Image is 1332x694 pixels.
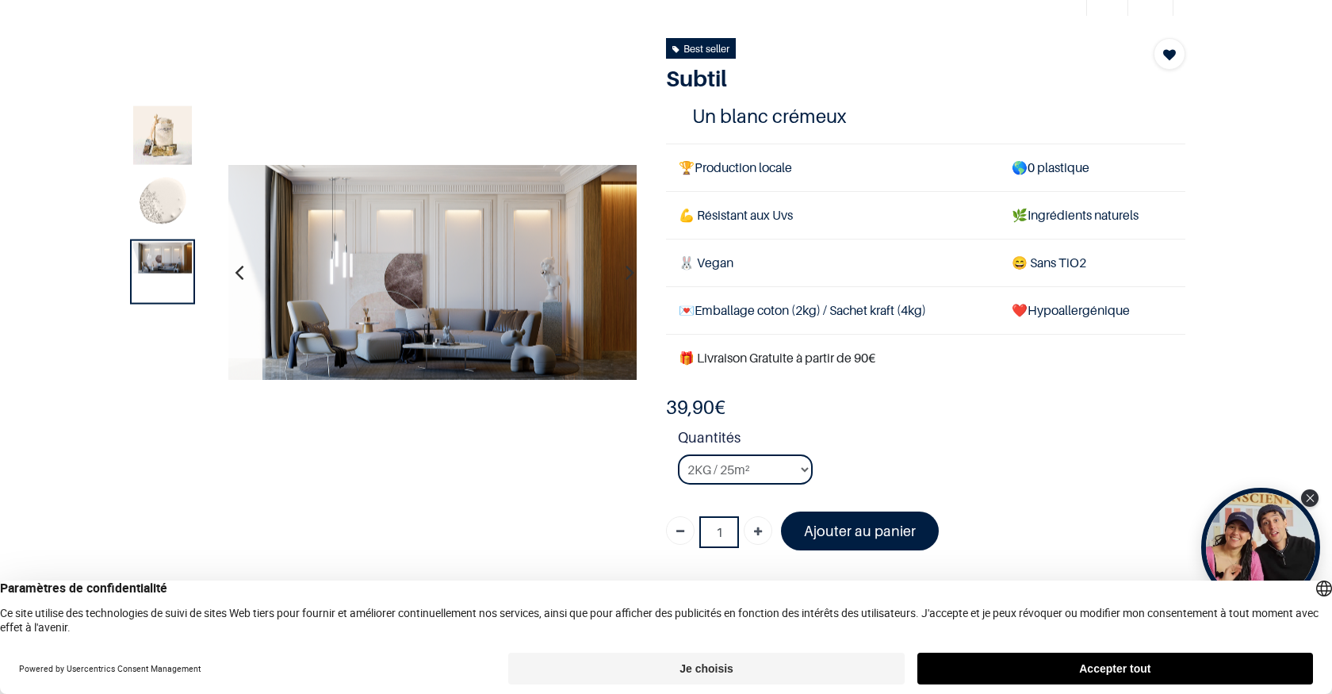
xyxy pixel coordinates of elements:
[744,516,772,545] a: Ajouter
[679,255,733,270] span: 🐰 Vegan
[679,207,793,223] span: 💪 Résistant aux Uvs
[13,13,61,61] button: Open chat widget
[1012,207,1028,223] span: 🌿
[999,191,1185,239] td: Ingrédients naturels
[678,427,1185,454] strong: Quantités
[679,350,875,366] font: 🎁 Livraison Gratuite à partir de 90€
[666,65,1108,92] h1: Subtil
[228,164,637,380] img: Product image
[666,287,999,335] td: Emballage coton (2kg) / Sachet kraft (4kg)
[804,523,916,539] font: Ajouter au panier
[1163,45,1176,64] span: Add to wishlist
[999,240,1185,287] td: ans TiO2
[133,242,192,273] img: Product image
[672,40,729,57] div: Best seller
[1201,488,1320,607] div: Open Tolstoy widget
[781,512,939,550] a: Ajouter au panier
[666,516,695,545] a: Supprimer
[666,144,999,191] td: Production locale
[679,302,695,318] span: 💌
[1012,159,1028,175] span: 🌎
[666,396,714,419] span: 39,90
[1012,255,1037,270] span: 😄 S
[1201,488,1320,607] div: Open Tolstoy
[1301,489,1319,507] div: Close Tolstoy widget
[133,105,192,164] img: Product image
[692,104,1160,128] h4: Un blanc crémeux
[1201,488,1320,607] div: Tolstoy bubble widget
[666,396,725,419] b: €
[679,159,695,175] span: 🏆
[1154,38,1185,70] button: Add to wishlist
[999,287,1185,335] td: ❤️Hypoallergénique
[999,144,1185,191] td: 0 plastique
[133,174,192,232] img: Product image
